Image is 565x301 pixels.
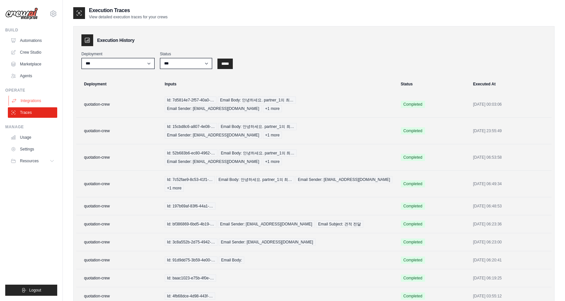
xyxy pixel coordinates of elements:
[469,91,552,118] td: [DATE] 00:03:06
[76,144,161,171] td: quotation-crew
[296,176,392,183] span: Email Sender: [EMAIL_ADDRESS][DOMAIN_NAME]
[161,91,397,118] td: {"id":"7d5814e7-2f57-40a0-9716-ed4df88a54f5","email_body":"안녕하세요.\npartner_1의 최협력 대리입니다.\n다음 물품에 ...
[165,239,217,246] span: Id: 3c8a552b-2d75-4942-…
[161,118,397,144] td: {"id":"15cbd8c6-a807-4e08-a9f8-bcc0fbd04616","email_body":"안녕하세요.\npartner_1의 최협력 대리입니다.\n다음 물품에 ...
[165,123,217,130] span: Id: 15cbd8c6-a807-4e08-…
[161,251,397,269] td: {"id":"91d9dd75-3b59-4e00-8a89-cae3c146d0e1","email_body":""}
[165,158,262,165] span: Email Sender: [EMAIL_ADDRESS][DOMAIN_NAME]
[5,124,57,130] div: Manage
[8,47,57,58] a: Crew Studio
[469,77,552,91] th: Executed At
[469,269,552,287] td: [DATE] 06:19:25
[165,185,184,192] span: +1 more
[161,269,397,287] td: {"id":"baac1023-e75b-4f0e-bb94-fc79037a9aca"}
[9,96,58,106] a: Integrations
[76,233,161,251] td: quotation-crew
[469,197,552,215] td: [DATE] 06:48:53
[161,215,397,233] td: {"id":"bf386869-6bd5-4b19-89a4-31bd8b5911f7","email_sender":"skaghzz@naver.com","email_subject":"...
[81,51,155,57] label: Deployment
[165,132,262,139] span: Email Sender: [EMAIL_ADDRESS][DOMAIN_NAME]
[401,203,425,210] span: Completed
[401,221,425,228] span: Completed
[76,197,161,215] td: quotation-crew
[76,215,161,233] td: quotation-crew
[5,285,57,296] button: Logout
[76,269,161,287] td: quotation-crew
[218,123,297,130] span: Email Body: 안녕하세요. partner_1의 최…
[469,171,552,197] td: [DATE] 06:49:34
[469,233,552,251] td: [DATE] 06:23:00
[165,203,215,210] span: Id: 197b69af-83f6-44a1-…
[316,221,363,228] span: Email Subject: 견적 전달
[29,288,41,293] span: Logout
[401,154,425,161] span: Completed
[8,35,57,46] a: Automations
[165,150,217,157] span: Id: 52b683b6-ec80-4962-…
[165,221,216,228] span: Id: bf386869-6bd5-4b19-…
[5,27,57,33] div: Build
[401,239,425,246] span: Completed
[8,71,57,81] a: Agents
[263,132,282,139] span: +1 more
[165,274,216,282] span: Id: baac1023-e75b-4f0e-…
[397,77,469,91] th: Status
[20,158,39,164] span: Resources
[469,118,552,144] td: [DATE] 23:55:49
[469,215,552,233] td: [DATE] 06:23:36
[401,292,425,300] span: Completed
[401,101,425,108] span: Completed
[76,171,161,197] td: quotation-crew
[165,97,216,104] span: Id: 7d5814e7-2f57-40a0-…
[8,107,57,118] a: Traces
[401,127,425,134] span: Completed
[165,257,217,264] span: Id: 91d9dd75-3b59-4e00-…
[76,251,161,269] td: quotation-crew
[5,88,57,93] div: Operate
[469,251,552,269] td: [DATE] 06:20:41
[401,180,425,187] span: Completed
[8,144,57,154] a: Settings
[263,158,282,165] span: +1 more
[216,176,294,183] span: Email Body: 안녕하세요. partner_1의 최…
[8,59,57,69] a: Marketplace
[165,105,262,112] span: Email Sender: [EMAIL_ADDRESS][DOMAIN_NAME]
[97,37,134,44] h3: Execution History
[161,197,397,215] td: {"id":"197b69af-83f6-44a1-8dfc-22f3c0e5dc64"}
[89,7,168,14] h2: Execution Traces
[165,176,215,183] span: Id: 7c52fae9-8c53-41f1-…
[161,171,397,197] td: {"id":"7c52fae9-8c53-41f1-82cd-c40cfbf9aa78","email_body":"안녕하세요.\npartner_1의 최협력 대리입니다.\n다음 물품에 ...
[401,274,425,282] span: Completed
[76,77,161,91] th: Deployment
[8,156,57,166] button: Resources
[218,97,296,104] span: Email Body: 안녕하세요. partner_1의 최…
[161,144,397,171] td: {"id":"52b683b6-ec80-4962-8955-850688d90b3d","email_body":"안녕하세요.\npartner_1의 최협력 대리입니다.\n다음 물품에 ...
[219,257,244,264] span: Email Body:
[401,257,425,264] span: Completed
[76,91,161,118] td: quotation-crew
[161,233,397,251] td: {"id":"3c8a552b-2d75-4942-8b98-b119cef379e5","email_sender":"skaghzz@naver.com"}
[219,239,316,246] span: Email Sender: [EMAIL_ADDRESS][DOMAIN_NAME]
[5,8,38,20] img: Logo
[165,292,215,300] span: Id: 4fb68dce-4d98-443f-…
[161,77,397,91] th: Inputs
[89,14,168,20] p: View detailed execution traces for your crews
[263,105,282,112] span: +1 more
[218,221,315,228] span: Email Sender: [EMAIL_ADDRESS][DOMAIN_NAME]
[469,144,552,171] td: [DATE] 06:53:58
[160,51,212,57] label: Status
[76,118,161,144] td: quotation-crew
[219,150,297,157] span: Email Body: 안녕하세요. partner_1의 최…
[8,132,57,143] a: Usage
